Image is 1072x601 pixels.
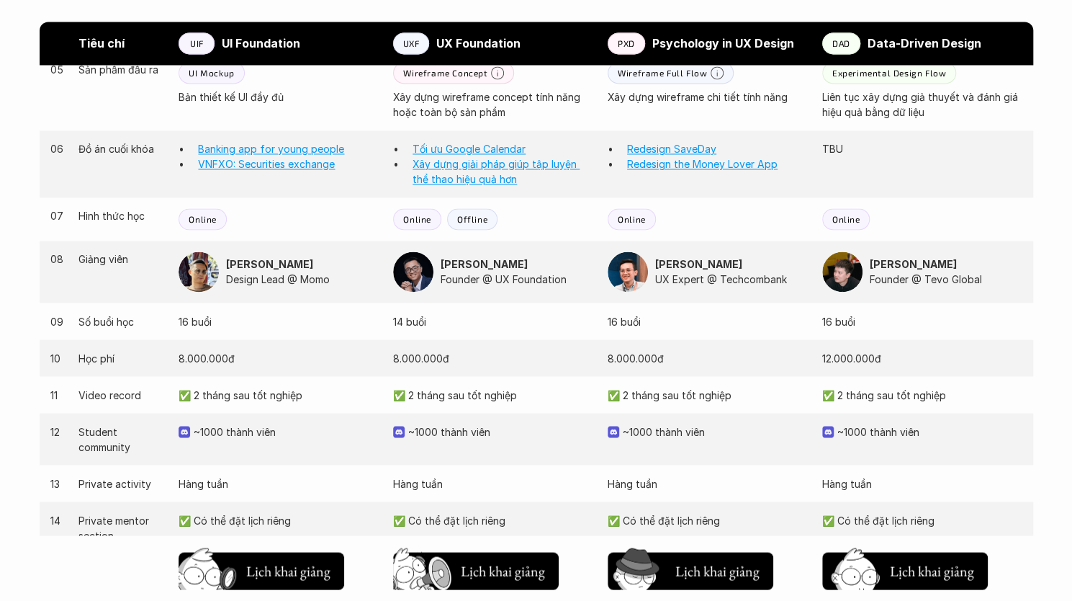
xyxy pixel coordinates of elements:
[837,424,1022,439] p: ~1000 thành viên
[189,214,217,224] p: Online
[50,387,65,402] p: 11
[822,547,988,590] a: Lịch khai giảng
[194,424,379,439] p: ~1000 thành viên
[608,387,808,402] p: ✅ 2 tháng sau tốt nghiệp
[393,512,593,527] p: ✅ Có thể đặt lịch riêng
[655,272,808,287] p: UX Expert @ Techcombank
[198,158,335,170] a: VNFXO: Securities exchange
[179,89,379,104] p: Bản thiết kế UI đầy đủ
[50,62,65,77] p: 05
[608,476,808,491] p: Hàng tuần
[78,208,164,223] p: Hình thức học
[78,476,164,491] p: Private activity
[78,141,164,156] p: Đồ án cuối khóa
[890,561,974,582] h5: Lịch khai giảng
[50,512,65,527] p: 14
[675,561,760,582] h5: Lịch khai giảng
[393,553,559,590] button: Lịch khai giảng
[822,141,1022,156] p: TBU
[608,553,773,590] button: Lịch khai giảng
[413,158,580,185] a: Xây dựng giải pháp giúp tập luyện thể thao hiệu quả hơn
[179,512,379,527] p: ✅ Có thể đặt lịch riêng
[608,512,808,527] p: ✅ Có thể đặt lịch riêng
[436,36,521,50] strong: UX Foundation
[393,387,593,402] p: ✅ 2 tháng sau tốt nghiệp
[50,424,65,439] p: 12
[618,214,646,224] p: Online
[50,208,65,223] p: 07
[50,141,65,156] p: 06
[393,476,593,491] p: Hàng tuần
[78,36,125,50] strong: Tiêu chí
[608,89,808,104] p: Xây dựng wireframe chi tiết tính năng
[441,272,593,287] p: Founder @ UX Foundation
[50,313,65,329] p: 09
[608,547,773,590] a: Lịch khai giảng
[461,561,545,582] h5: Lịch khai giảng
[822,512,1022,527] p: ✅ Có thể đặt lịch riêng
[652,36,794,50] strong: Psychology in UX Design
[179,476,379,491] p: Hàng tuần
[78,313,164,329] p: Số buổi học
[179,313,379,329] p: 16 buổi
[246,561,330,582] h5: Lịch khai giảng
[822,89,1022,120] p: Liên tục xây dựng giả thuyết và đánh giá hiệu quả bằng dữ liệu
[627,158,778,170] a: Redesign the Money Lover App
[822,553,988,590] button: Lịch khai giảng
[78,62,164,77] p: Sản phẩm đầu ra
[179,553,344,590] button: Lịch khai giảng
[393,313,593,329] p: 14 buổi
[870,272,1022,287] p: Founder @ Tevo Global
[226,272,379,287] p: Design Lead @ Momo
[832,38,850,48] p: DAD
[393,89,593,120] p: Xây dựng wireframe concept tính năng hoặc toàn bộ sản phẩm
[403,214,431,224] p: Online
[822,350,1022,365] p: 12.000.000đ
[50,476,65,491] p: 13
[623,424,808,439] p: ~1000 thành viên
[413,143,526,155] a: Tối ưu Google Calendar
[627,143,716,155] a: Redesign SaveDay
[403,38,420,48] p: UXF
[608,313,808,329] p: 16 buổi
[393,350,593,365] p: 8.000.000đ
[870,258,957,270] strong: [PERSON_NAME]
[78,251,164,267] p: Giảng viên
[179,350,379,365] p: 8.000.000đ
[78,424,164,454] p: Student community
[618,68,707,78] p: Wireframe Full Flow
[50,350,65,365] p: 10
[655,258,742,270] strong: [PERSON_NAME]
[822,476,1022,491] p: Hàng tuần
[832,68,946,78] p: Experimental Design Flow
[78,512,164,543] p: Private mentor section
[78,387,164,402] p: Video record
[832,214,860,224] p: Online
[226,258,313,270] strong: [PERSON_NAME]
[179,387,379,402] p: ✅ 2 tháng sau tốt nghiệp
[457,214,487,224] p: Offline
[868,36,981,50] strong: Data-Driven Design
[78,350,164,365] p: Học phí
[50,251,65,267] p: 08
[222,36,300,50] strong: UI Foundation
[403,68,487,78] p: Wireframe Concept
[822,387,1022,402] p: ✅ 2 tháng sau tốt nghiệp
[393,547,559,590] a: Lịch khai giảng
[618,38,635,48] p: PXD
[441,258,528,270] strong: [PERSON_NAME]
[179,547,344,590] a: Lịch khai giảng
[198,143,344,155] a: Banking app for young people
[408,424,593,439] p: ~1000 thành viên
[822,313,1022,329] p: 16 buổi
[190,38,204,48] p: UIF
[608,350,808,365] p: 8.000.000đ
[189,68,234,78] p: UI Mockup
